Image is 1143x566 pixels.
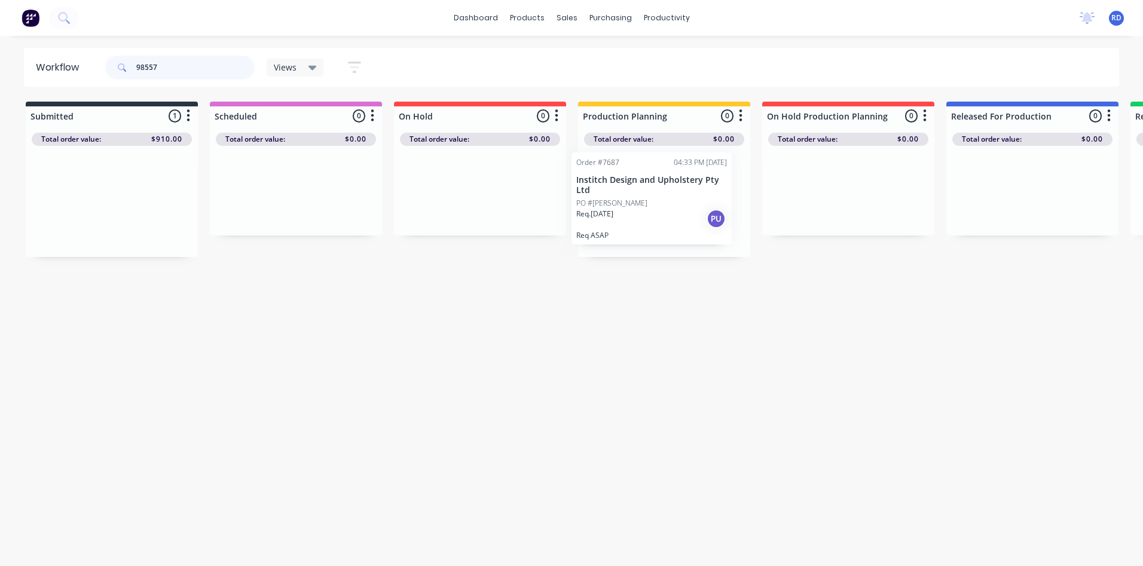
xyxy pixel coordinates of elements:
[583,9,638,27] div: purchasing
[345,134,366,145] span: $0.00
[151,134,182,145] span: $910.00
[713,134,735,145] span: $0.00
[594,134,653,145] span: Total order value:
[1111,13,1121,23] span: RD
[504,9,551,27] div: products
[41,134,101,145] span: Total order value:
[225,134,285,145] span: Total order value:
[448,9,504,27] a: dashboard
[274,61,297,74] span: Views
[962,134,1022,145] span: Total order value:
[22,9,39,27] img: Factory
[551,9,583,27] div: sales
[778,134,838,145] span: Total order value:
[1081,134,1103,145] span: $0.00
[897,134,919,145] span: $0.00
[409,134,469,145] span: Total order value:
[36,60,85,75] div: Workflow
[638,9,696,27] div: productivity
[529,134,551,145] span: $0.00
[136,56,255,79] input: Search for orders...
